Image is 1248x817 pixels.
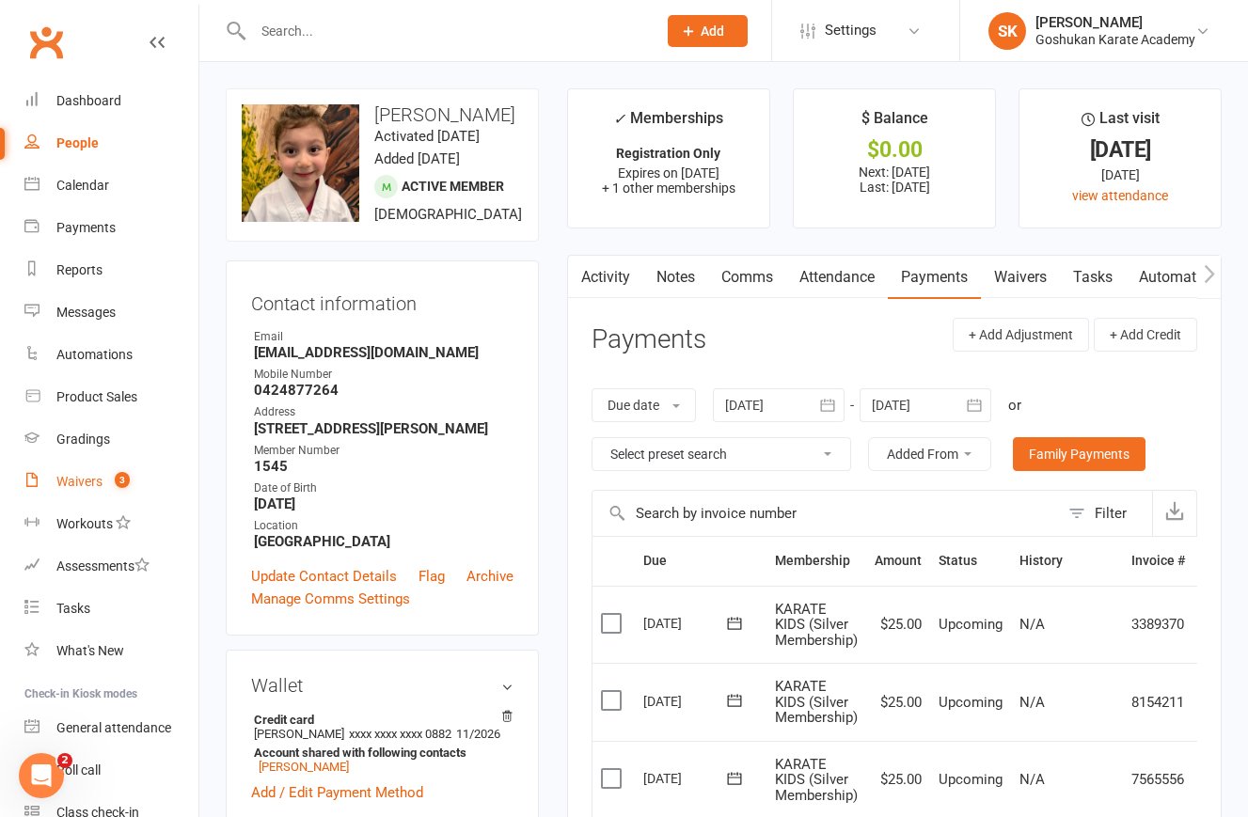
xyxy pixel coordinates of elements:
[1095,502,1127,525] div: Filter
[56,178,109,193] div: Calendar
[24,630,198,672] a: What's New
[456,727,500,741] span: 11/2026
[24,249,198,291] a: Reports
[24,291,198,334] a: Messages
[939,694,1003,711] span: Upcoming
[254,442,513,460] div: Member Number
[1019,616,1045,633] span: N/A
[374,128,480,145] time: Activated [DATE]
[1019,694,1045,711] span: N/A
[1082,106,1160,140] div: Last visit
[24,461,198,503] a: Waivers 3
[635,537,766,585] th: Due
[766,537,866,585] th: Membership
[251,286,513,314] h3: Contact information
[592,491,1059,536] input: Search by invoice number
[592,388,696,422] button: Due date
[643,256,708,299] a: Notes
[24,749,198,792] a: Roll call
[1072,188,1168,203] a: view attendance
[23,19,70,66] a: Clubworx
[374,206,522,223] span: [DEMOGRAPHIC_DATA]
[988,12,1026,50] div: SK
[1019,771,1045,788] span: N/A
[1060,256,1126,299] a: Tasks
[1035,14,1195,31] div: [PERSON_NAME]
[254,366,513,384] div: Mobile Number
[254,344,513,361] strong: [EMAIL_ADDRESS][DOMAIN_NAME]
[374,150,460,167] time: Added [DATE]
[56,516,113,531] div: Workouts
[242,104,359,222] img: image1759988676.png
[56,93,121,108] div: Dashboard
[56,432,110,447] div: Gradings
[1059,491,1152,536] button: Filter
[24,588,198,630] a: Tasks
[866,586,930,664] td: $25.00
[254,479,513,497] div: Date of Birth
[56,601,90,616] div: Tasks
[251,781,423,804] a: Add / Edit Payment Method
[861,106,928,140] div: $ Balance
[1123,586,1193,664] td: 3389370
[1126,256,1238,299] a: Automations
[251,588,410,610] a: Manage Comms Settings
[24,376,198,418] a: Product Sales
[254,517,513,535] div: Location
[616,146,720,161] strong: Registration Only
[254,328,513,346] div: Email
[56,389,137,404] div: Product Sales
[701,24,724,39] span: Add
[643,763,730,793] div: [DATE]
[1008,394,1021,416] div: or
[786,256,888,299] a: Attendance
[888,256,981,299] a: Payments
[56,220,116,235] div: Payments
[24,207,198,249] a: Payments
[254,403,513,421] div: Address
[419,565,445,588] a: Flag
[643,608,730,637] div: [DATE]
[1036,140,1204,160] div: [DATE]
[254,746,504,760] strong: Account shared with following contacts
[866,663,930,741] td: $25.00
[56,558,150,573] div: Assessments
[775,756,858,804] span: KARATE KIDS (Silver Membership)
[56,720,171,735] div: General attendance
[939,771,1003,788] span: Upcoming
[57,753,72,768] span: 2
[930,537,1011,585] th: Status
[24,334,198,376] a: Automations
[866,537,930,585] th: Amount
[251,565,397,588] a: Update Contact Details
[242,104,523,125] h3: [PERSON_NAME]
[247,18,643,44] input: Search...
[981,256,1060,299] a: Waivers
[402,179,504,194] span: Active member
[24,165,198,207] a: Calendar
[254,458,513,475] strong: 1545
[1011,537,1123,585] th: History
[643,686,730,715] div: [DATE]
[254,420,513,437] strong: [STREET_ADDRESS][PERSON_NAME]
[349,727,451,741] span: xxxx xxxx xxxx 0882
[775,678,858,726] span: KARATE KIDS (Silver Membership)
[613,106,723,141] div: Memberships
[56,135,99,150] div: People
[466,565,513,588] a: Archive
[56,762,101,778] div: Roll call
[811,165,978,195] p: Next: [DATE] Last: [DATE]
[24,80,198,122] a: Dashboard
[259,760,349,774] a: [PERSON_NAME]
[251,675,513,696] h3: Wallet
[56,347,133,362] div: Automations
[56,474,103,489] div: Waivers
[568,256,643,299] a: Activity
[24,707,198,749] a: General attendance kiosk mode
[24,418,198,461] a: Gradings
[115,472,130,488] span: 3
[1094,318,1197,352] button: + Add Credit
[24,545,198,588] a: Assessments
[24,122,198,165] a: People
[811,140,978,160] div: $0.00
